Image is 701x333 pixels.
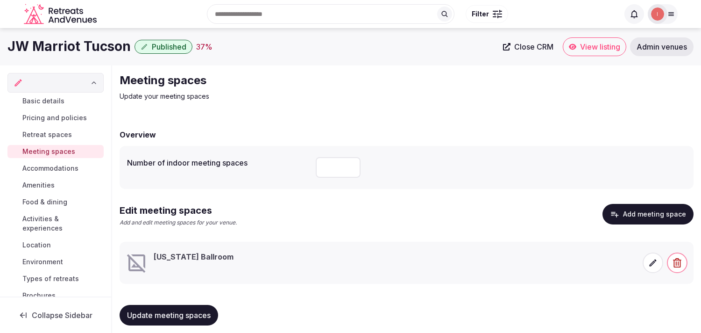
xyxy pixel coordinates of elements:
a: Environment [7,255,104,268]
span: Close CRM [514,42,553,51]
span: Pricing and policies [22,113,87,123]
a: View listing [563,37,626,56]
button: Filter [466,5,508,23]
span: Location [22,240,51,250]
span: Environment [22,257,63,267]
span: Collapse Sidebar [32,311,92,320]
span: Amenities [22,181,55,190]
a: Amenities [7,179,104,192]
span: Retreat spaces [22,130,72,139]
span: Basic details [22,96,64,106]
h2: Edit meeting spaces [120,204,237,217]
a: Visit the homepage [24,4,99,25]
a: Activities & experiences [7,212,104,235]
div: 37 % [196,41,212,52]
span: Update meeting spaces [127,311,211,320]
span: Brochures [22,291,56,300]
button: Published [135,40,192,54]
a: Retreat spaces [7,128,104,141]
img: Irene Gonzales [651,7,664,21]
a: Brochures [7,289,104,302]
a: Food & dining [7,195,104,209]
button: 37% [196,41,212,52]
a: Admin venues [630,37,694,56]
p: Add and edit meeting spaces for your venue. [120,219,237,227]
svg: Retreats and Venues company logo [24,4,99,25]
h2: Overview [120,129,156,140]
span: Published [152,42,186,51]
button: Collapse Sidebar [7,305,104,326]
a: Accommodations [7,162,104,175]
label: Number of indoor meeting spaces [127,159,308,166]
button: Add meeting space [602,204,694,224]
a: Basic details [7,94,104,108]
h2: Meeting spaces [120,73,433,88]
h1: JW Marriot Tucson [7,37,131,56]
h3: [US_STATE] Ballroom [154,252,234,262]
span: Meeting spaces [22,147,75,156]
span: Activities & experiences [22,214,100,233]
span: Accommodations [22,164,78,173]
a: Close CRM [497,37,559,56]
a: Location [7,239,104,252]
button: Update meeting spaces [120,305,218,326]
span: Food & dining [22,197,67,207]
a: Meeting spaces [7,145,104,158]
a: Types of retreats [7,272,104,285]
span: View listing [580,42,620,51]
p: Update your meeting spaces [120,92,433,101]
a: Pricing and policies [7,111,104,124]
span: Admin venues [637,42,687,51]
span: Filter [472,9,489,19]
span: Types of retreats [22,274,79,283]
